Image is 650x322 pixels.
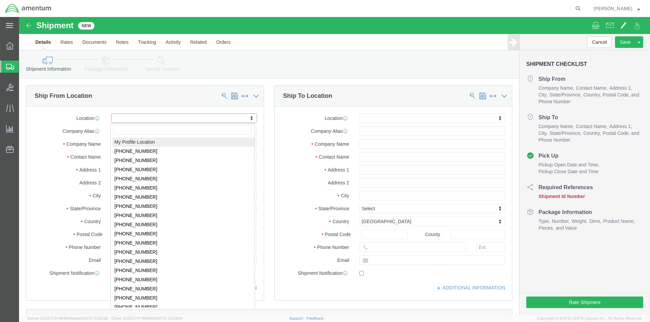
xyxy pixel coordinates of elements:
[594,5,632,12] span: Trent Bruner
[5,3,52,14] img: logo
[27,316,108,320] span: Server: 2025.17.0-1194904eeae
[289,316,306,320] a: Support
[537,316,642,321] span: Copyright © [DATE]-[DATE] Agistix Inc., All Rights Reserved
[155,316,183,320] span: [DATE] 10:23:34
[306,316,324,320] a: Feedback
[19,17,650,315] iframe: FS Legacy Container
[593,4,640,13] button: [PERSON_NAME]
[81,316,108,320] span: [DATE] 10:32:38
[111,316,183,320] span: Client: 2025.17.0-159f9de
